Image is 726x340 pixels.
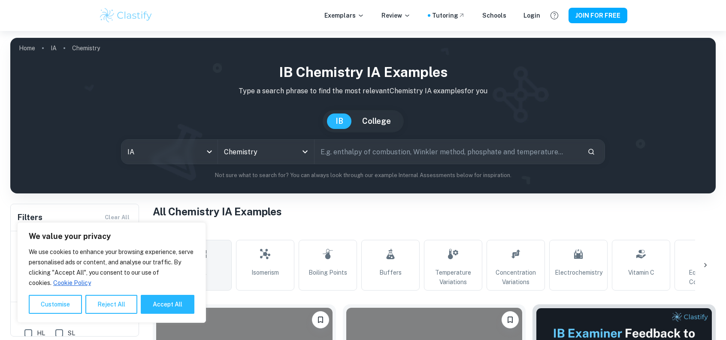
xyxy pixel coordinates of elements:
h6: Topic [153,226,716,236]
button: Customise [29,295,82,314]
h1: All Chemistry IA Examples [153,204,716,219]
span: HL [37,328,45,338]
a: Schools [482,11,506,20]
button: JOIN FOR FREE [569,8,627,23]
img: profile cover [10,38,716,193]
h6: Filters [18,211,42,224]
button: Accept All [141,295,194,314]
button: IB [327,113,352,129]
input: E.g. enthalpy of combustion, Winkler method, phosphate and temperature... [315,140,581,164]
span: SL [68,328,75,338]
button: Please log in to bookmark exemplars [502,311,519,328]
p: Review [381,11,411,20]
p: Not sure what to search for? You can always look through our example Internal Assessments below f... [17,171,709,180]
span: Boiling Points [309,268,347,277]
a: IA [51,42,57,54]
a: Home [19,42,35,54]
span: Vitamin C [628,268,654,277]
a: Cookie Policy [53,279,91,287]
button: Search [584,144,599,159]
p: Chemistry [72,43,100,53]
button: Help and Feedback [547,8,562,23]
span: Buffers [379,268,402,277]
img: Clastify logo [99,7,153,24]
div: IA [121,140,218,164]
p: Type a search phrase to find the most relevant Chemistry IA examples for you [17,86,709,96]
span: Electrochemistry [555,268,602,277]
span: Temperature Variations [428,268,478,287]
div: We value your privacy [17,222,206,323]
a: Login [523,11,540,20]
span: Concentration Variations [490,268,541,287]
button: College [354,113,399,129]
p: Exemplars [324,11,364,20]
button: Open [299,146,311,158]
a: Tutoring [432,11,465,20]
button: Please log in to bookmark exemplars [312,311,329,328]
h1: IB Chemistry IA examples [17,62,709,83]
p: We use cookies to enhance your browsing experience, serve personalised ads or content, and analys... [29,247,194,288]
span: Isomerism [251,268,279,277]
button: Reject All [85,295,137,314]
p: We value your privacy [29,231,194,242]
